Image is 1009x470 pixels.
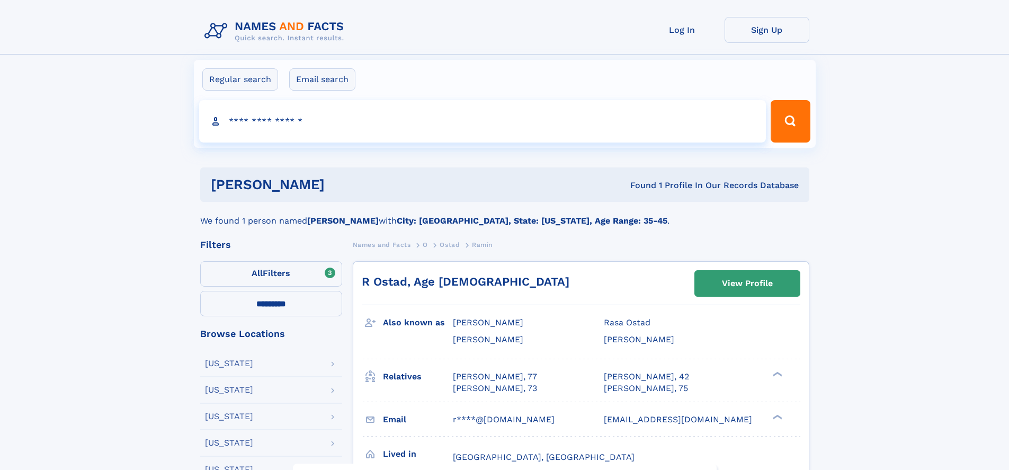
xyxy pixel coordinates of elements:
[453,371,537,383] a: [PERSON_NAME], 77
[383,411,453,429] h3: Email
[453,452,635,462] span: [GEOGRAPHIC_DATA], [GEOGRAPHIC_DATA]
[770,370,783,377] div: ❯
[200,17,353,46] img: Logo Names and Facts
[397,216,667,226] b: City: [GEOGRAPHIC_DATA], State: [US_STATE], Age Range: 35-45
[423,238,428,251] a: O
[211,178,478,191] h1: [PERSON_NAME]
[604,334,674,344] span: [PERSON_NAME]
[252,268,263,278] span: All
[199,100,766,143] input: search input
[440,241,460,249] span: Ostad
[604,414,752,424] span: [EMAIL_ADDRESS][DOMAIN_NAME]
[383,445,453,463] h3: Lived in
[604,317,650,327] span: Rasa Ostad
[423,241,428,249] span: O
[604,383,688,394] a: [PERSON_NAME], 75
[453,317,523,327] span: [PERSON_NAME]
[383,368,453,386] h3: Relatives
[202,68,278,91] label: Regular search
[205,359,253,368] div: [US_STATE]
[307,216,379,226] b: [PERSON_NAME]
[695,271,800,296] a: View Profile
[200,261,342,287] label: Filters
[453,383,537,394] a: [PERSON_NAME], 73
[353,238,411,251] a: Names and Facts
[205,386,253,394] div: [US_STATE]
[722,271,773,296] div: View Profile
[440,238,460,251] a: Ostad
[725,17,809,43] a: Sign Up
[200,329,342,339] div: Browse Locations
[362,275,569,288] a: R Ostad, Age [DEMOGRAPHIC_DATA]
[200,240,342,250] div: Filters
[604,371,689,383] a: [PERSON_NAME], 42
[640,17,725,43] a: Log In
[472,241,493,249] span: Ramin
[205,439,253,447] div: [US_STATE]
[771,100,810,143] button: Search Button
[453,334,523,344] span: [PERSON_NAME]
[477,180,799,191] div: Found 1 Profile In Our Records Database
[383,314,453,332] h3: Also known as
[770,413,783,420] div: ❯
[289,68,355,91] label: Email search
[205,412,253,421] div: [US_STATE]
[200,202,809,227] div: We found 1 person named with .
